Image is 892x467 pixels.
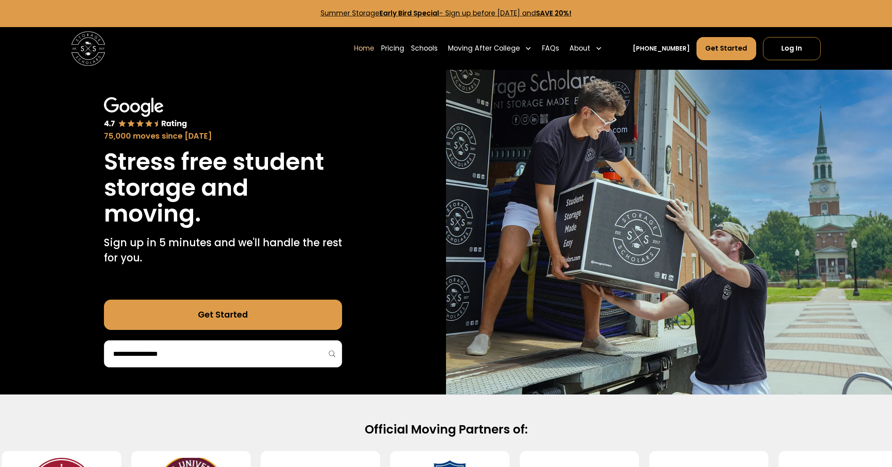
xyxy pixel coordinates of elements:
a: [PHONE_NUMBER] [633,44,690,53]
h1: Stress free student storage and moving. [104,149,342,226]
div: About [569,43,590,54]
img: Google 4.7 star rating [104,97,188,129]
strong: SAVE 20%! [536,8,571,18]
div: Moving After College [444,37,535,61]
a: Get Started [104,300,342,330]
a: FAQs [542,37,559,61]
div: 75,000 moves since [DATE] [104,131,342,142]
a: Schools [411,37,438,61]
a: Log In [763,37,821,60]
div: About [566,37,605,61]
img: Storage Scholars main logo [71,31,106,66]
a: Pricing [381,37,404,61]
img: Storage Scholars makes moving and storage easy. [446,70,892,394]
h2: Official Moving Partners of: [174,422,719,438]
div: Moving After College [448,43,520,54]
a: Summer StorageEarly Bird Special- Sign up before [DATE] andSAVE 20%! [321,8,571,18]
a: Get Started [696,37,756,60]
strong: Early Bird Special [379,8,439,18]
a: Home [354,37,374,61]
p: Sign up in 5 minutes and we'll handle the rest for you. [104,235,342,266]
